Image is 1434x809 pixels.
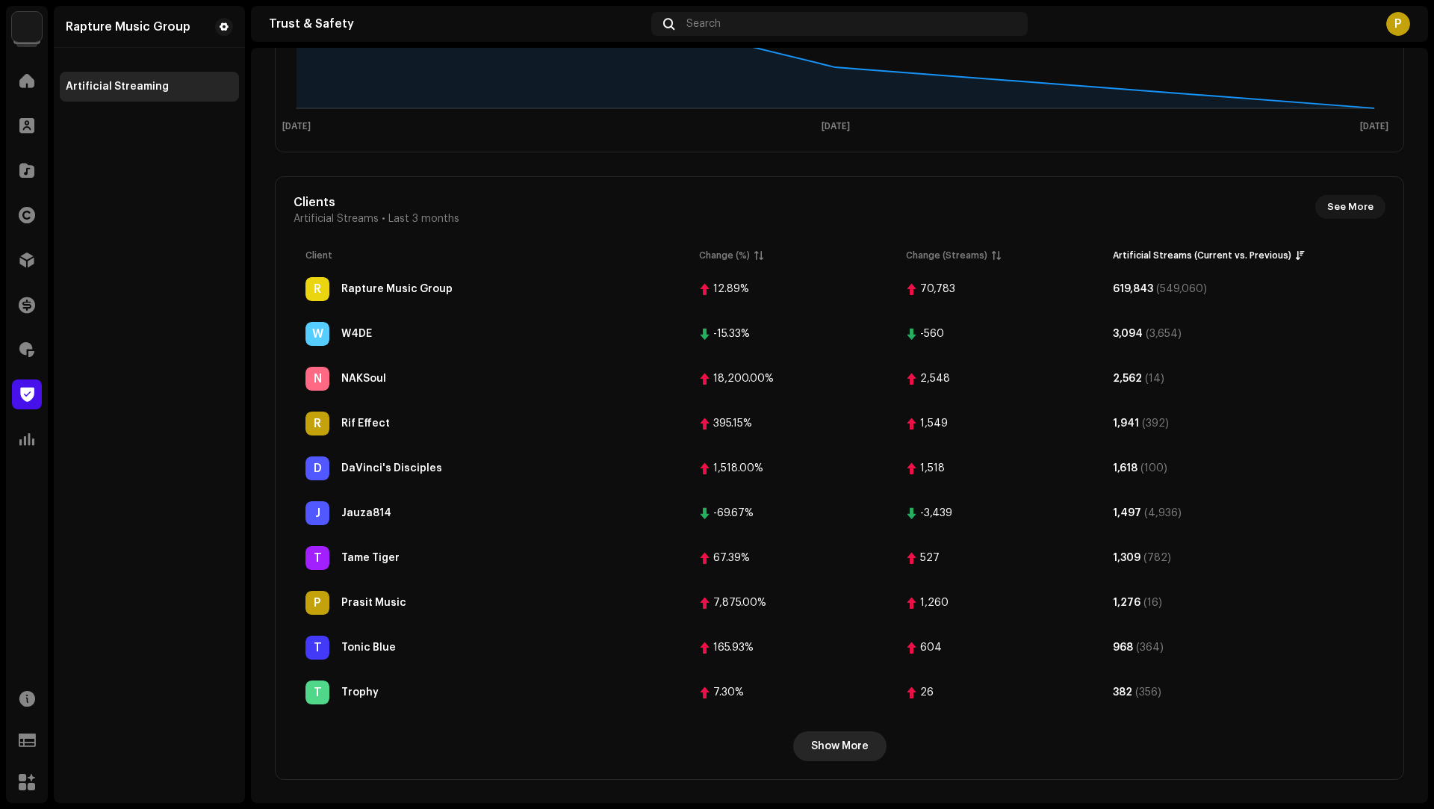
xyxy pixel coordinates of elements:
span: 165.93 [699,642,882,654]
div: (782) [1143,553,1171,563]
div: Clients [294,195,459,210]
span: 18200 [699,373,882,385]
div: 1,618 [1113,463,1137,474]
img: d6d936c5-4811-4bb5-96e9-7add514fcdf6 [12,12,42,42]
div: -69.67% [713,508,754,518]
div: 619,843 [1113,284,1153,294]
div: P [305,591,329,615]
span: Search [686,18,721,30]
div: 67.39% [713,553,750,563]
span: -560 [906,328,1089,340]
div: J [305,501,329,525]
div: 1,260 [920,598,949,608]
div: Artificial Streams (Current vs. Previous) [1113,248,1291,263]
div: 527 [920,553,940,563]
div: 165.93% [713,642,754,653]
span: See More [1327,192,1374,222]
div: P [1386,12,1410,36]
span: Last 3 months [388,213,459,225]
span: -3439 [906,507,1089,519]
div: (3,654) [1146,329,1182,339]
div: Change (%) [699,248,750,263]
span: 7875 [699,597,882,609]
div: R [305,412,329,436]
div: 26 [920,687,934,698]
span: Artificial Streams [294,213,379,225]
span: 67.39 [699,552,882,564]
span: • [382,213,385,225]
div: 395.15% [713,418,752,429]
div: Prasit Music [341,598,406,608]
div: T [305,546,329,570]
span: 7.3 [699,686,882,698]
text: [DATE] [822,122,850,131]
div: D [305,456,329,480]
div: Trust & Safety [269,18,645,30]
span: 604 [906,642,1089,654]
div: 7.30% [713,687,744,698]
div: Tonic Blue [341,642,396,653]
div: (549,060) [1156,284,1207,294]
div: Tame Tiger [341,553,400,563]
text: [DATE] [1360,122,1388,131]
div: 12.89% [713,284,749,294]
div: DaVinci's Disciples [341,463,442,474]
div: 3,094 [1113,329,1143,339]
span: 2548 [906,373,1089,385]
span: Show More [811,731,869,761]
div: 1,518 [920,463,945,474]
div: 70,783 [920,284,955,294]
text: [DATE] [282,122,311,131]
span: 12.89 [699,283,882,295]
div: 1,276 [1113,598,1140,608]
div: Change (Streams) [906,248,987,263]
span: 26 [906,686,1089,698]
div: W4DE [341,329,372,339]
span: 70783 [906,283,1089,295]
span: 395.15 [699,418,882,430]
button: Show More [793,731,887,761]
div: 1,518.00% [713,463,763,474]
span: 527 [906,552,1089,564]
div: Rif Effect [341,418,390,429]
span: 1518 [906,462,1089,474]
div: (4,936) [1144,508,1182,518]
div: (356) [1135,687,1161,698]
span: 1549 [906,418,1089,430]
div: (392) [1142,418,1169,429]
div: T [305,636,329,660]
div: 1,549 [920,418,948,429]
div: T [305,681,329,704]
div: -15.33% [713,329,750,339]
div: R [305,277,329,301]
div: W [305,322,329,346]
div: 968 [1113,642,1133,653]
div: 382 [1113,687,1132,698]
div: 2,562 [1113,373,1142,384]
div: 18,200.00% [713,373,774,384]
div: (100) [1140,463,1167,474]
div: N [305,367,329,391]
div: 1,497 [1113,508,1141,518]
div: (14) [1145,373,1164,384]
span: -69.67 [699,507,882,519]
div: -560 [920,329,944,339]
button: See More [1315,195,1385,219]
div: 1,309 [1113,553,1140,563]
span: -15.33 [699,328,882,340]
div: -3,439 [920,508,952,518]
div: 604 [920,642,942,653]
div: Jauza814 [341,508,391,518]
div: Rapture Music Group [341,284,453,294]
div: 7,875.00% [713,598,766,608]
span: 1260 [906,597,1089,609]
div: Rapture Music Group [66,21,190,33]
div: 1,941 [1113,418,1139,429]
re-m-nav-item: Artificial Streaming [60,72,239,102]
div: (16) [1143,598,1162,608]
div: Trophy [341,687,379,698]
div: NAKSoul [341,373,386,384]
div: (364) [1136,642,1164,653]
div: Artificial Streaming [66,81,169,93]
span: 1518 [699,462,882,474]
